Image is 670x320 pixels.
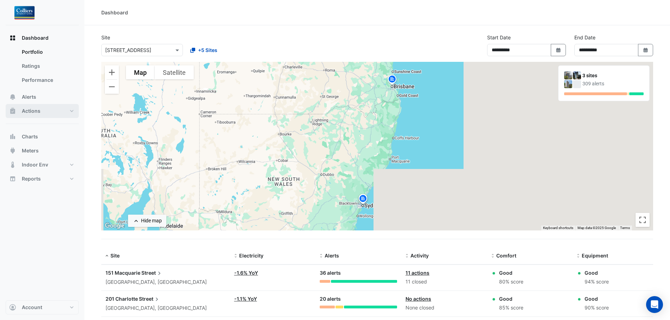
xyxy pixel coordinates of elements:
span: Comfort [496,253,516,259]
img: 323 Castlereagh Street [564,80,572,88]
div: Good [585,295,609,302]
div: 80% score [499,278,523,286]
div: 90% score [585,304,609,312]
div: Good [499,269,523,276]
div: Open Intercom Messenger [646,296,663,313]
span: Map data ©2025 Google [578,226,616,230]
label: End Date [574,34,595,41]
button: Zoom in [105,65,119,79]
app-icon: Indoor Env [9,161,16,168]
a: Performance [16,73,79,87]
a: -1.1% YoY [234,296,257,302]
div: [GEOGRAPHIC_DATA], [GEOGRAPHIC_DATA] [106,304,226,312]
span: Street [139,295,160,303]
button: Toggle fullscreen view [636,213,650,227]
div: 36 alerts [320,269,397,277]
button: Show satellite imagery [155,65,194,79]
button: +5 Sites [186,44,222,56]
span: Actions [22,107,40,115]
a: 11 actions [406,270,429,276]
a: No actions [406,296,431,302]
div: 3 sites [582,72,644,79]
img: Company Logo [8,6,40,20]
div: 11 closed [406,278,483,286]
img: site-pin.svg [357,193,369,205]
span: 151 Macquarie [106,270,140,276]
app-icon: Meters [9,147,16,154]
img: Google [103,221,126,230]
app-icon: Actions [9,107,16,115]
app-icon: Dashboard [9,34,16,41]
button: Dashboard [6,31,79,45]
span: Account [22,304,42,311]
fa-icon: Select Date [643,47,649,53]
a: Ratings [16,59,79,73]
a: Open this area in Google Maps (opens a new window) [103,221,126,230]
span: +5 Sites [198,46,217,54]
label: Site [101,34,110,41]
span: 201 Charlotte [106,296,138,302]
span: Alerts [22,93,36,100]
span: Dashboard [22,34,49,41]
label: Start Date [487,34,511,41]
span: Reports [22,175,41,182]
app-icon: Reports [9,175,16,182]
div: None closed [406,304,483,312]
button: Keyboard shortcuts [543,226,573,230]
div: Good [585,269,609,276]
button: Hide map [128,215,166,227]
button: Actions [6,104,79,118]
a: Terms (opens in new tab) [620,226,630,230]
button: Reports [6,172,79,186]
a: -1.6% YoY [234,270,258,276]
img: site-pin.svg [387,74,398,86]
span: Meters [22,147,39,154]
button: Charts [6,130,79,144]
span: Equipment [582,253,608,259]
span: Charts [22,133,38,140]
div: 85% score [499,304,523,312]
app-icon: Alerts [9,93,16,100]
span: Activity [410,253,429,259]
app-icon: Charts [9,133,16,140]
div: 309 alerts [582,80,644,87]
button: Meters [6,144,79,158]
span: Site [110,253,120,259]
div: Dashboard [101,9,128,16]
img: site-pin.svg [357,194,369,206]
span: Electricity [239,253,263,259]
div: 94% score [585,278,609,286]
button: Zoom out [105,80,119,94]
div: 20 alerts [320,295,397,303]
button: Alerts [6,90,79,104]
span: Alerts [325,253,339,259]
span: Street [141,269,163,277]
span: Indoor Env [22,161,48,168]
div: Hide map [141,217,162,224]
fa-icon: Select Date [555,47,562,53]
img: 201 Charlotte Street [573,71,581,79]
a: Portfolio [16,45,79,59]
div: Good [499,295,523,302]
button: Indoor Env [6,158,79,172]
div: [GEOGRAPHIC_DATA], [GEOGRAPHIC_DATA] [106,278,226,286]
button: Show street map [126,65,155,79]
img: 151 Macquarie Street [564,71,572,79]
button: Account [6,300,79,314]
div: Dashboard [6,45,79,90]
